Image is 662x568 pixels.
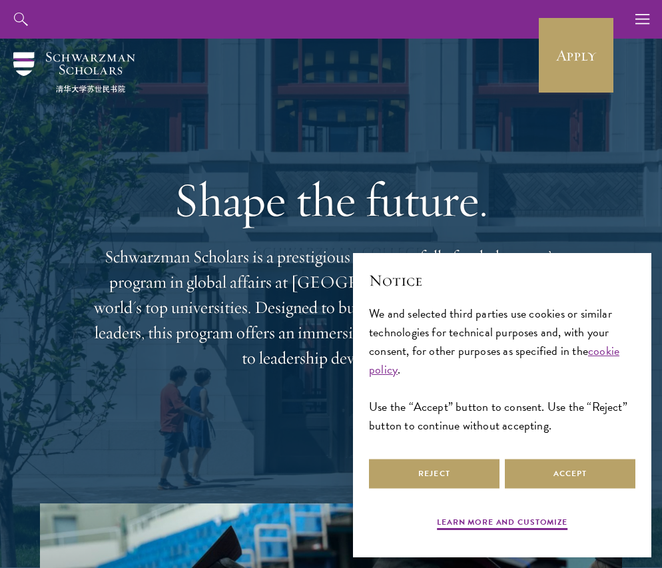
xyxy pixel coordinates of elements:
h2: Notice [369,269,635,292]
p: Schwarzman Scholars is a prestigious one-year, fully funded master’s program in global affairs at... [91,244,571,371]
h1: Shape the future. [91,172,571,228]
button: Learn more and customize [437,516,567,532]
a: cookie policy [369,342,619,378]
img: Schwarzman Scholars [13,52,135,93]
a: Apply [539,18,613,93]
div: We and selected third parties use cookies or similar technologies for technical purposes and, wit... [369,304,635,435]
button: Accept [505,459,635,489]
button: Reject [369,459,499,489]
